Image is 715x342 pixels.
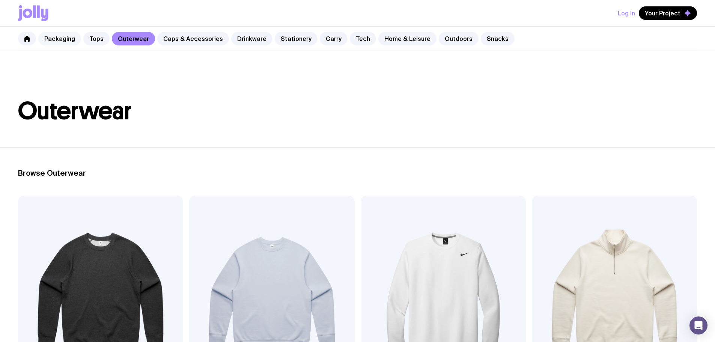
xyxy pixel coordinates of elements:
[18,169,697,178] h2: Browse Outerwear
[38,32,81,45] a: Packaging
[320,32,348,45] a: Carry
[481,32,515,45] a: Snacks
[645,9,680,17] span: Your Project
[689,316,707,334] div: Open Intercom Messenger
[378,32,437,45] a: Home & Leisure
[18,99,697,123] h1: Outerwear
[157,32,229,45] a: Caps & Accessories
[231,32,272,45] a: Drinkware
[350,32,376,45] a: Tech
[112,32,155,45] a: Outerwear
[639,6,697,20] button: Your Project
[83,32,110,45] a: Tops
[618,6,635,20] button: Log In
[275,32,318,45] a: Stationery
[439,32,479,45] a: Outdoors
